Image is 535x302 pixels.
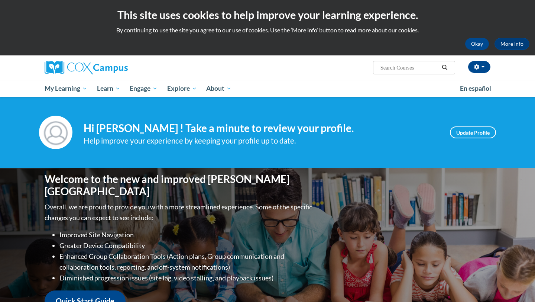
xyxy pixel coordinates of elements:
[465,38,489,50] button: Okay
[84,135,439,147] div: Help improve your experience by keeping your profile up to date.
[45,84,87,93] span: My Learning
[125,80,162,97] a: Engage
[97,84,120,93] span: Learn
[45,173,314,198] h1: Welcome to the new and improved [PERSON_NAME][GEOGRAPHIC_DATA]
[6,26,529,34] p: By continuing to use the site you agree to our use of cookies. Use the ‘More info’ button to read...
[162,80,202,97] a: Explore
[505,272,529,296] iframe: Button to launch messaging window
[59,273,314,283] li: Diminished progression issues (site lag, video stalling, and playback issues)
[130,84,158,93] span: Engage
[439,63,450,72] button: Search
[39,116,72,149] img: Profile Image
[92,80,125,97] a: Learn
[202,80,237,97] a: About
[6,7,529,22] h2: This site uses cookies to help improve your learning experience.
[455,81,496,96] a: En español
[33,80,502,97] div: Main menu
[468,61,490,73] button: Account Settings
[167,84,197,93] span: Explore
[45,202,314,223] p: Overall, we are proud to provide you with a more streamlined experience. Some of the specific cha...
[45,61,128,74] img: Cox Campus
[460,84,491,92] span: En español
[84,122,439,135] h4: Hi [PERSON_NAME] ! Take a minute to review your profile.
[206,84,231,93] span: About
[40,80,92,97] a: My Learning
[380,63,439,72] input: Search Courses
[59,229,314,240] li: Improved Site Navigation
[59,251,314,273] li: Enhanced Group Collaboration Tools (Action plans, Group communication and collaboration tools, re...
[59,240,314,251] li: Greater Device Compatibility
[495,38,529,50] a: More Info
[450,126,496,138] a: Update Profile
[45,61,186,74] a: Cox Campus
